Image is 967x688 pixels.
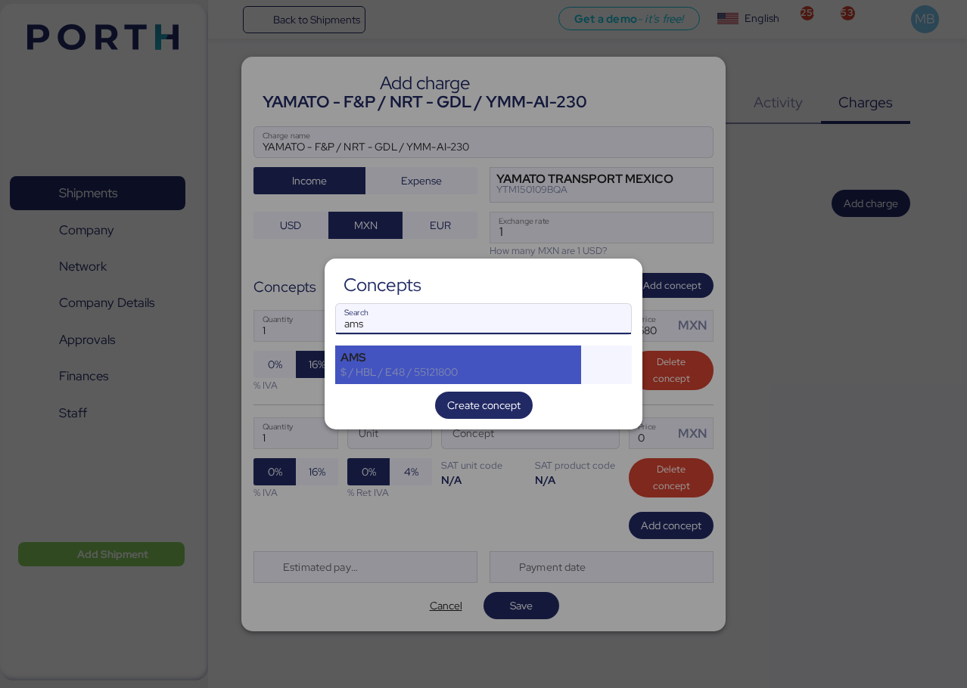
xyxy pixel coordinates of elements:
span: Create concept [447,396,521,414]
div: AMS [340,351,576,364]
button: Create concept [435,392,533,419]
div: Concepts [344,278,421,292]
div: $ / HBL / E48 / 55121800 [340,365,576,379]
input: Search [336,304,631,334]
